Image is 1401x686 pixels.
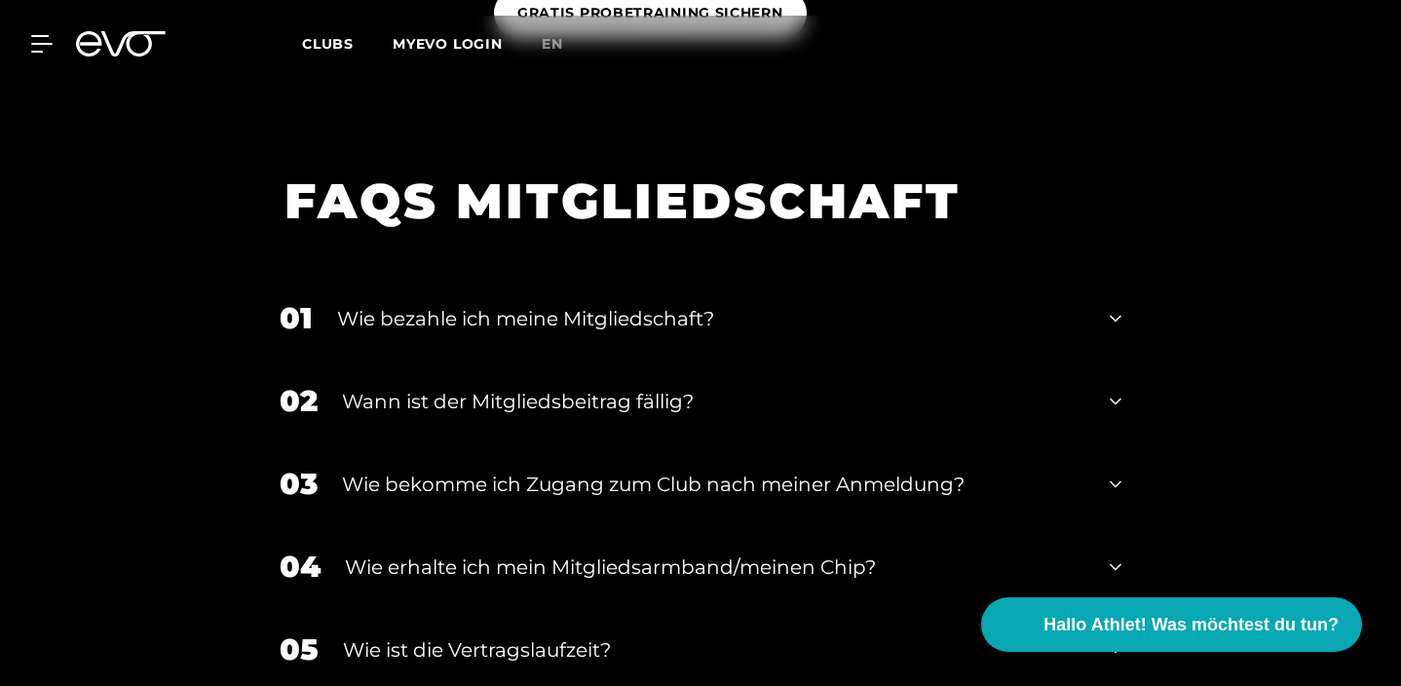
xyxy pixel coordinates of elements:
[280,628,319,671] div: 05
[345,553,1085,582] div: Wie erhalte ich mein Mitgliedsarmband/meinen Chip?
[393,35,503,53] a: MYEVO LOGIN
[280,379,318,423] div: 02
[343,635,1085,665] div: Wie ist die Vertragslaufzeit?
[280,462,318,506] div: 03
[542,35,563,53] span: en
[342,470,1085,499] div: Wie bekomme ich Zugang zum Club nach meiner Anmeldung?
[337,304,1085,333] div: Wie bezahle ich meine Mitgliedschaft?
[342,387,1085,416] div: Wann ist der Mitgliedsbeitrag fällig?
[1043,612,1339,638] span: Hallo Athlet! Was möchtest du tun?
[981,597,1362,652] button: Hallo Athlet! Was möchtest du tun?
[284,170,1092,233] h1: FAQS MITGLIEDSCHAFT
[302,34,393,53] a: Clubs
[302,35,354,53] span: Clubs
[280,296,313,340] div: 01
[542,33,587,56] a: en
[280,545,321,589] div: 04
